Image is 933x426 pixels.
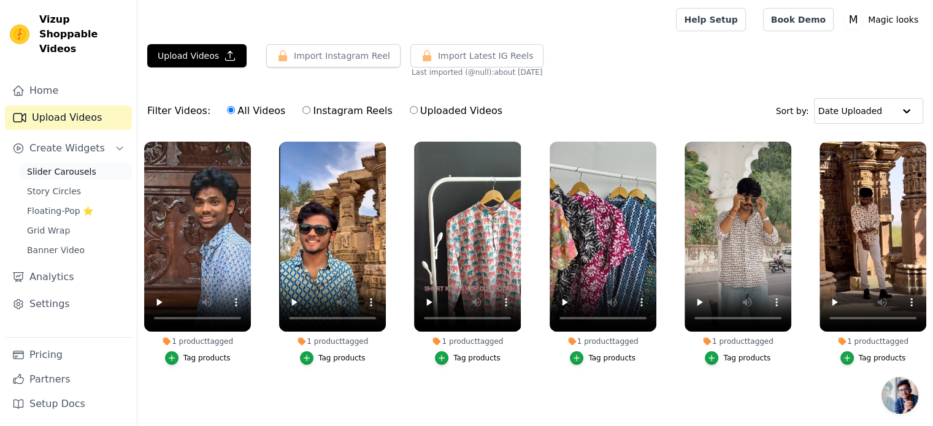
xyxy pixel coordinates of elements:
[763,8,834,31] a: Book Demo
[5,392,132,416] a: Setup Docs
[20,242,132,259] a: Banner Video
[438,50,534,62] span: Import Latest IG Reels
[5,292,132,316] a: Settings
[453,353,501,363] div: Tag products
[20,202,132,219] a: Floating-Pop ⭐
[29,141,105,156] span: Create Widgets
[226,103,286,119] label: All Videos
[20,163,132,180] a: Slider Carousels
[183,353,231,363] div: Tag products
[435,351,501,365] button: Tag products
[5,367,132,392] a: Partners
[705,351,770,365] button: Tag products
[279,337,386,346] div: 1 product tagged
[27,244,85,256] span: Banner Video
[588,353,635,363] div: Tag products
[318,353,366,363] div: Tag products
[849,13,858,26] text: M
[27,205,93,217] span: Floating-Pop ⭐
[144,337,251,346] div: 1 product tagged
[5,105,132,130] a: Upload Videos
[27,185,81,197] span: Story Circles
[300,351,366,365] button: Tag products
[550,337,656,346] div: 1 product tagged
[409,103,503,119] label: Uploaded Videos
[676,8,745,31] a: Help Setup
[147,97,509,125] div: Filter Videos:
[859,353,906,363] div: Tag products
[414,337,521,346] div: 1 product tagged
[302,103,393,119] label: Instagram Reels
[266,44,401,67] button: Import Instagram Reel
[5,136,132,161] button: Create Widgets
[5,78,132,103] a: Home
[776,98,924,124] div: Sort by:
[412,67,543,77] span: Last imported (@ null ): about [DATE]
[147,44,247,67] button: Upload Videos
[820,337,926,346] div: 1 product tagged
[165,351,231,365] button: Tag products
[5,265,132,289] a: Analytics
[863,9,923,31] p: Magic looks
[685,337,791,346] div: 1 product tagged
[723,353,770,363] div: Tag products
[570,351,635,365] button: Tag products
[302,106,310,114] input: Instagram Reels
[881,377,918,414] a: Open chat
[410,44,544,67] button: Import Latest IG Reels
[20,183,132,200] a: Story Circles
[840,351,906,365] button: Tag products
[27,224,70,237] span: Grid Wrap
[10,25,29,44] img: Vizup
[227,106,235,114] input: All Videos
[410,106,418,114] input: Uploaded Videos
[39,12,127,56] span: Vizup Shoppable Videos
[20,222,132,239] a: Grid Wrap
[27,165,96,178] span: Slider Carousels
[843,9,923,31] button: M Magic looks
[5,343,132,367] a: Pricing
